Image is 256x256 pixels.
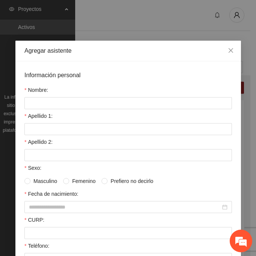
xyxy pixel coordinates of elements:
input: Apellido 2: [24,149,232,161]
label: Teléfono: [24,242,49,250]
span: Estamos en línea. [44,84,104,160]
label: Apellido 1: [24,112,53,120]
span: Prefiero no decirlo [108,177,156,185]
button: Close [221,41,241,61]
label: Sexo: [24,164,41,172]
input: Apellido 1: [24,123,232,135]
label: Apellido 2: [24,138,53,146]
label: CURP: [24,216,44,224]
div: Agregar asistente [24,47,232,55]
textarea: Escriba su mensaje y pulse “Intro” [4,174,143,200]
span: Masculino [30,177,60,185]
span: close [228,47,234,53]
label: Fecha de nacimiento: [24,190,78,198]
label: Nombre: [24,86,48,94]
div: Minimizar ventana de chat en vivo [123,4,141,22]
span: Femenino [69,177,98,185]
input: Fecha de nacimiento: [29,203,221,211]
input: Nombre: [24,97,232,109]
input: CURP: [24,227,232,239]
span: Información personal [24,70,80,80]
div: Chatee con nosotros ahora [39,38,126,48]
